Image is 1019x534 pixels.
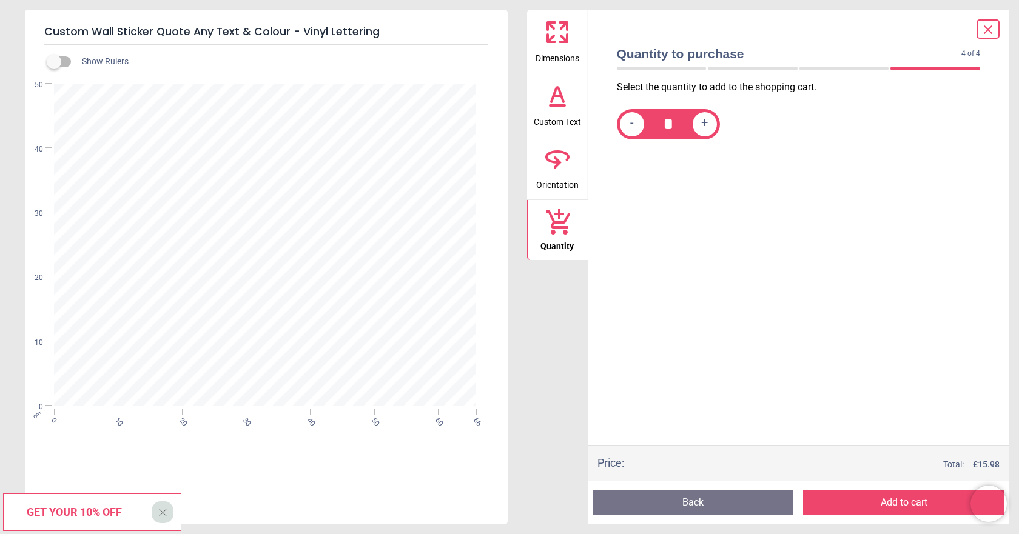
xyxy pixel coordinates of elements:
[642,459,1000,471] div: Total:
[978,459,1000,469] span: 15.98
[44,19,488,45] h5: Custom Wall Sticker Quote Any Text & Colour - Vinyl Lettering
[534,110,581,128] span: Custom Text
[593,490,794,515] button: Back
[961,48,980,59] span: 4 of 4
[617,45,962,62] span: Quantity to purchase
[20,273,43,283] span: 20
[20,144,43,155] span: 40
[20,80,43,90] span: 50
[630,116,634,132] span: -
[803,490,1004,515] button: Add to cart
[973,459,1000,471] span: £
[527,10,588,73] button: Dimensions
[617,81,990,94] p: Select the quantity to add to the shopping cart.
[701,116,708,132] span: +
[527,136,588,199] button: Orientation
[597,455,624,470] div: Price :
[54,55,508,69] div: Show Rulers
[527,73,588,136] button: Custom Text
[20,209,43,219] span: 30
[536,47,579,65] span: Dimensions
[536,173,579,192] span: Orientation
[970,486,1007,522] iframe: Brevo live chat
[527,200,588,261] button: Quantity
[540,235,574,253] span: Quantity
[20,338,43,348] span: 10
[20,402,43,412] span: 0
